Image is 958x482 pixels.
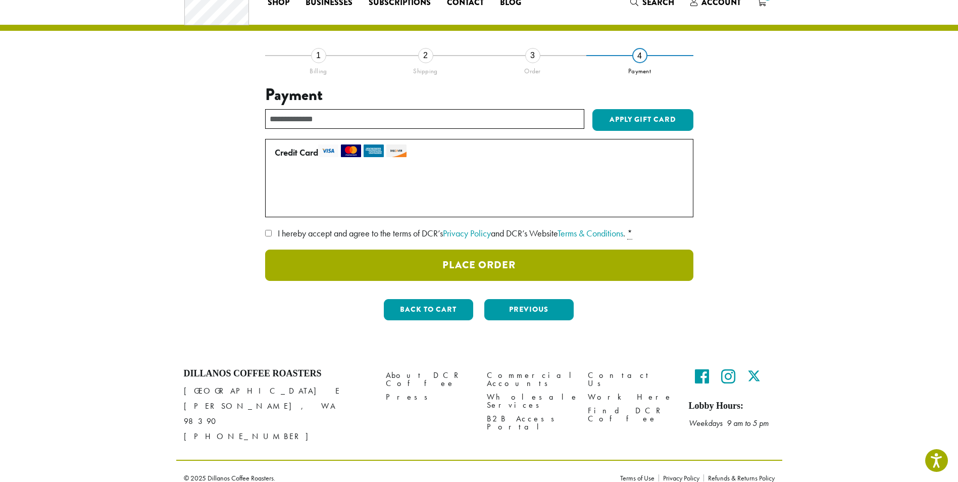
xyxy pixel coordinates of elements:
[703,474,775,481] a: Refunds & Returns Policy
[265,85,693,105] h3: Payment
[588,368,674,390] a: Contact Us
[558,227,623,239] a: Terms & Conditions
[588,390,674,404] a: Work Here
[689,401,775,412] h5: Lobby Hours:
[265,63,372,75] div: Billing
[265,250,693,281] button: Place Order
[184,383,371,444] p: [GEOGRAPHIC_DATA] E [PERSON_NAME], WA 98390 [PHONE_NUMBER]
[487,390,573,412] a: Wholesale Services
[487,368,573,390] a: Commercial Accounts
[372,63,479,75] div: Shipping
[318,144,338,157] img: visa
[184,368,371,379] h4: Dillanos Coffee Roasters
[588,404,674,426] a: Find DCR Coffee
[620,474,659,481] a: Terms of Use
[525,48,540,63] div: 3
[659,474,703,481] a: Privacy Policy
[311,48,326,63] div: 1
[443,227,491,239] a: Privacy Policy
[592,109,693,131] button: Apply Gift Card
[265,230,272,236] input: I hereby accept and agree to the terms of DCR’sPrivacy Policyand DCR’s WebsiteTerms & Conditions. *
[384,299,473,320] button: Back to cart
[275,144,680,161] label: Credit Card
[341,144,361,157] img: mastercard
[484,299,574,320] button: Previous
[479,63,586,75] div: Order
[386,368,472,390] a: About DCR Coffee
[418,48,433,63] div: 2
[632,48,647,63] div: 4
[586,63,693,75] div: Payment
[278,227,625,239] span: I hereby accept and agree to the terms of DCR’s and DCR’s Website .
[627,227,632,239] abbr: required
[689,418,769,428] em: Weekdays 9 am to 5 pm
[386,144,407,157] img: discover
[364,144,384,157] img: amex
[386,390,472,404] a: Press
[487,412,573,434] a: B2B Access Portal
[184,474,605,481] p: © 2025 Dillanos Coffee Roasters.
